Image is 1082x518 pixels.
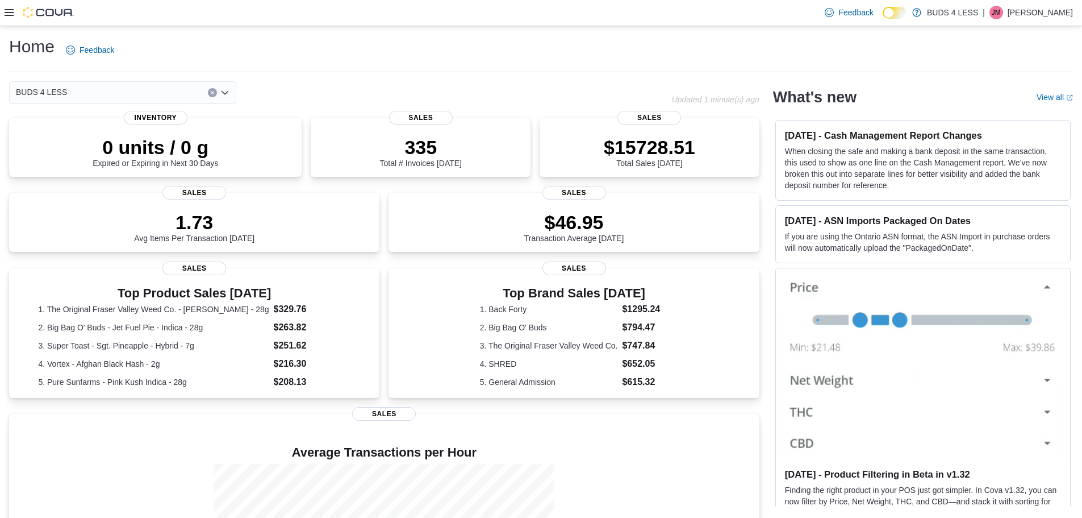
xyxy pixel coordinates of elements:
p: If you are using the Ontario ASN format, the ASN Import in purchase orders will now automatically... [785,231,1061,254]
input: Dark Mode [883,7,906,19]
div: Avg Items Per Transaction [DATE] [134,211,254,243]
p: $46.95 [524,211,624,234]
h3: [DATE] - Product Filtering in Beta in v1.32 [785,469,1061,480]
a: View allExternal link [1037,93,1073,102]
span: Sales [389,111,453,125]
div: Total Sales [DATE] [604,136,695,168]
dd: $652.05 [622,357,668,371]
dt: 5. General Admission [480,376,618,388]
div: Transaction Average [DATE] [524,211,624,243]
dd: $794.47 [622,321,668,334]
dt: 1. The Original Fraser Valley Weed Co. - [PERSON_NAME] - 28g [38,304,269,315]
dd: $263.82 [274,321,350,334]
a: Feedback [820,1,878,24]
p: $15728.51 [604,136,695,159]
span: Feedback [838,7,873,18]
h3: [DATE] - ASN Imports Packaged On Dates [785,215,1061,226]
span: Feedback [80,44,114,56]
div: Expired or Expiring in Next 30 Days [93,136,218,168]
span: Sales [162,262,226,275]
p: 335 [380,136,462,159]
h4: Average Transactions per Hour [18,446,750,459]
dt: 3. Super Toast - Sgt. Pineapple - Hybrid - 7g [38,340,269,351]
div: Jamie Martin [989,6,1003,19]
span: Sales [542,262,606,275]
span: Sales [162,186,226,200]
dt: 4. Vortex - Afghan Black Hash - 2g [38,358,269,370]
p: When closing the safe and making a bank deposit in the same transaction, this used to show as one... [785,146,1061,191]
button: Clear input [208,88,217,97]
span: Sales [617,111,681,125]
h1: Home [9,35,55,58]
span: JM [992,6,1001,19]
h3: Top Brand Sales [DATE] [480,287,669,300]
svg: External link [1066,94,1073,101]
span: Sales [352,407,416,421]
dd: $1295.24 [622,302,668,316]
p: [PERSON_NAME] [1008,6,1073,19]
button: Open list of options [220,88,229,97]
h2: What's new [773,88,857,106]
img: Cova [23,7,74,18]
dd: $329.76 [274,302,350,316]
dd: $747.84 [622,339,668,353]
dt: 2. Big Bag O' Buds [480,322,618,333]
dd: $216.30 [274,357,350,371]
p: BUDS 4 LESS [927,6,978,19]
p: 0 units / 0 g [93,136,218,159]
dt: 4. SHRED [480,358,618,370]
span: Sales [542,186,606,200]
dt: 5. Pure Sunfarms - Pink Kush Indica - 28g [38,376,269,388]
p: | [983,6,985,19]
span: Inventory [124,111,187,125]
dt: 2. Big Bag O' Buds - Jet Fuel Pie - Indica - 28g [38,322,269,333]
dt: 3. The Original Fraser Valley Weed Co. [480,340,618,351]
h3: [DATE] - Cash Management Report Changes [785,130,1061,141]
dd: $615.32 [622,375,668,389]
h3: Top Product Sales [DATE] [38,287,350,300]
dd: $208.13 [274,375,350,389]
div: Total # Invoices [DATE] [380,136,462,168]
dd: $251.62 [274,339,350,353]
dt: 1. Back Forty [480,304,618,315]
span: BUDS 4 LESS [16,85,67,99]
a: Feedback [61,39,119,61]
p: 1.73 [134,211,254,234]
p: Updated 1 minute(s) ago [672,95,759,104]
